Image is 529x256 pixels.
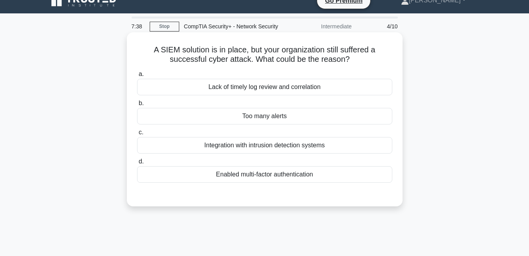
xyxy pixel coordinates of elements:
h5: A SIEM solution is in place, but your organization still suffered a successful cyber attack. What... [136,45,393,65]
span: d. [139,158,144,165]
span: a. [139,70,144,77]
span: b. [139,100,144,106]
div: Too many alerts [137,108,392,124]
div: Enabled multi-factor authentication [137,166,392,183]
div: 7:38 [127,19,150,34]
a: Stop [150,22,179,32]
div: Intermediate [288,19,356,34]
div: Integration with intrusion detection systems [137,137,392,154]
div: Lack of timely log review and correlation [137,79,392,95]
span: c. [139,129,143,135]
div: 4/10 [356,19,403,34]
div: CompTIA Security+ - Network Security [179,19,288,34]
